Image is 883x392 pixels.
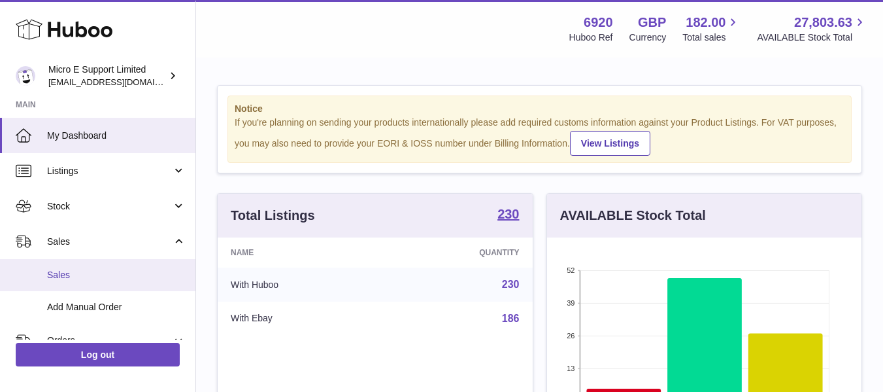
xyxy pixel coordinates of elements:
[567,365,575,372] text: 13
[570,131,650,156] a: View Listings
[48,77,192,87] span: [EMAIL_ADDRESS][DOMAIN_NAME]
[757,14,867,44] a: 27,803.63 AVAILABLE Stock Total
[567,266,575,274] text: 52
[569,31,613,44] div: Huboo Ref
[47,269,186,281] span: Sales
[629,31,667,44] div: Currency
[560,207,706,224] h3: AVAILABLE Stock Total
[235,116,844,156] div: If you're planning on sending your products internationally please add required customs informati...
[682,31,741,44] span: Total sales
[218,302,384,336] td: With Ebay
[47,200,172,213] span: Stock
[231,207,315,224] h3: Total Listings
[235,103,844,115] strong: Notice
[47,301,186,313] span: Add Manual Order
[47,165,172,177] span: Listings
[16,343,180,366] a: Log out
[497,207,519,221] strong: 230
[502,279,520,290] a: 230
[638,14,666,31] strong: GBP
[567,332,575,340] text: 26
[497,207,519,223] a: 230
[47,130,186,142] span: My Dashboard
[584,14,613,31] strong: 6920
[794,14,852,31] span: 27,803.63
[47,236,172,248] span: Sales
[48,63,166,88] div: Micro E Support Limited
[757,31,867,44] span: AVAILABLE Stock Total
[16,66,35,86] img: contact@micropcsupport.com
[567,299,575,307] text: 39
[502,313,520,324] a: 186
[47,334,172,347] span: Orders
[682,14,741,44] a: 182.00 Total sales
[384,238,533,268] th: Quantity
[218,238,384,268] th: Name
[686,14,725,31] span: 182.00
[218,268,384,302] td: With Huboo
